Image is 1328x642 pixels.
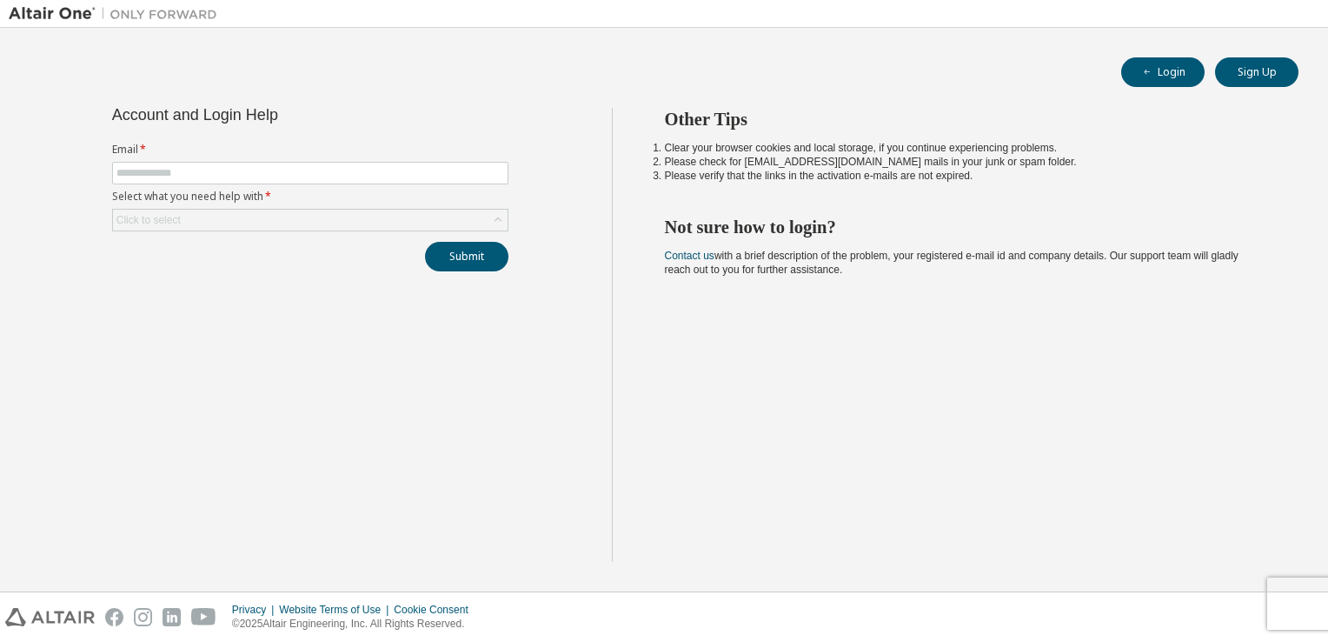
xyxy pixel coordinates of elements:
img: youtube.svg [191,608,216,626]
div: Privacy [232,603,279,617]
h2: Other Tips [665,108,1268,130]
img: linkedin.svg [163,608,181,626]
div: Website Terms of Use [279,603,394,617]
li: Please verify that the links in the activation e-mails are not expired. [665,169,1268,183]
label: Select what you need help with [112,190,508,204]
p: © 2025 Altair Engineering, Inc. All Rights Reserved. [232,617,479,632]
div: Cookie Consent [394,603,478,617]
button: Login [1121,57,1205,87]
button: Submit [425,242,508,271]
span: with a brief description of the problem, your registered e-mail id and company details. Our suppo... [665,250,1238,276]
img: altair_logo.svg [5,608,95,626]
li: Clear your browser cookies and local storage, if you continue experiencing problems. [665,141,1268,155]
div: Account and Login Help [112,108,429,122]
img: facebook.svg [105,608,123,626]
li: Please check for [EMAIL_ADDRESS][DOMAIN_NAME] mails in your junk or spam folder. [665,155,1268,169]
img: Altair One [9,5,226,23]
div: Click to select [116,213,181,227]
button: Sign Up [1215,57,1298,87]
h2: Not sure how to login? [665,216,1268,238]
label: Email [112,143,508,157]
a: Contact us [665,250,714,262]
div: Click to select [113,210,508,231]
img: instagram.svg [134,608,152,626]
